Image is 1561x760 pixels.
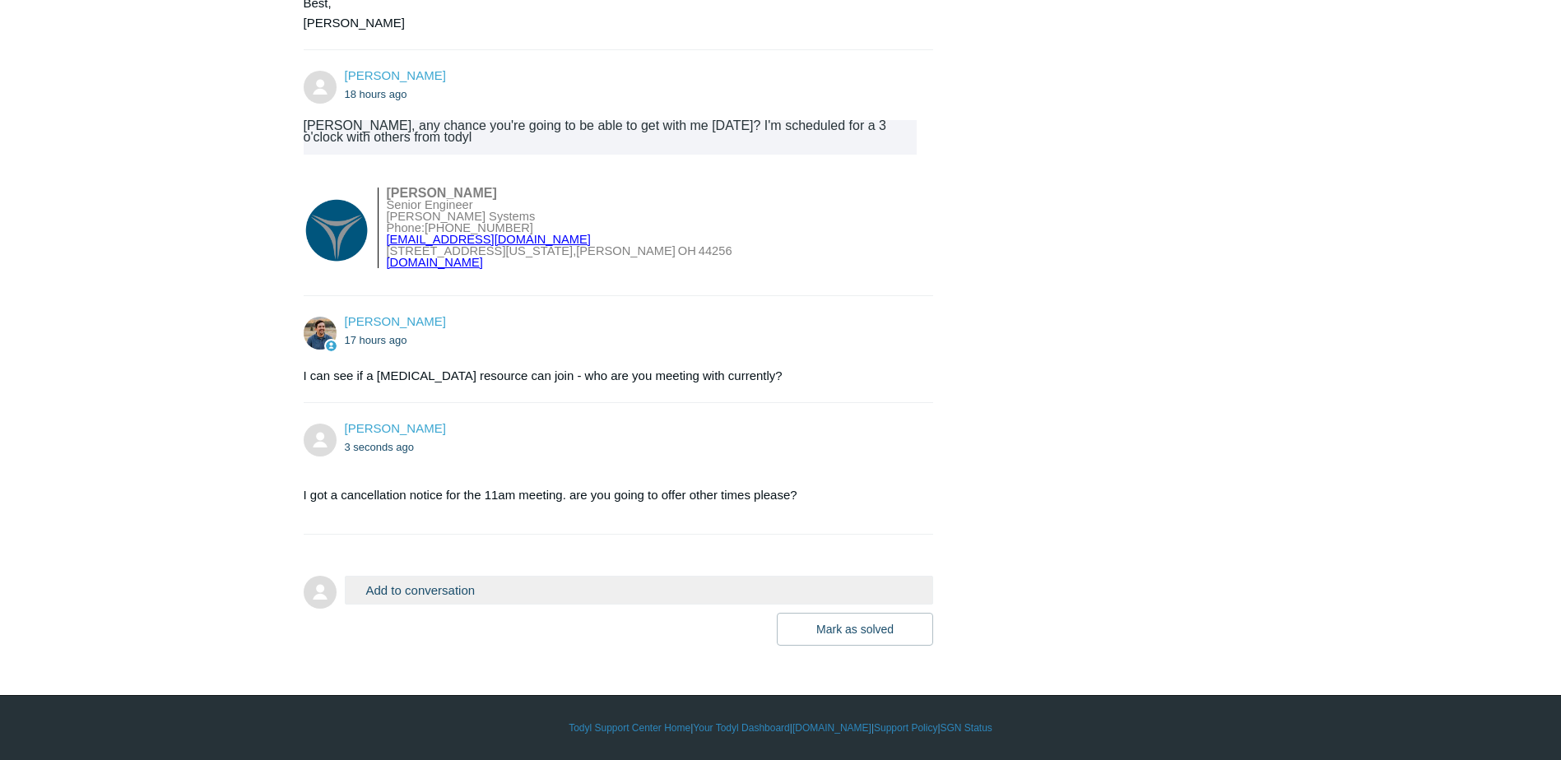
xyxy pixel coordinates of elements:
[569,721,690,735] a: Todyl Support Center Home
[345,334,407,346] time: 09/17/2025, 15:01
[345,68,446,82] a: [PERSON_NAME]
[696,245,732,257] td: 44256
[792,721,871,735] a: [DOMAIN_NAME]
[345,88,407,100] time: 09/17/2025, 14:10
[387,222,732,234] td: Phone:
[345,441,415,453] time: 09/18/2025, 08:11
[345,576,934,605] button: Add to conversation
[304,120,918,143] div: [PERSON_NAME], any chance you're going to be able to get with me [DATE]? I'm scheduled for a 3 o'...
[387,199,732,211] td: Senior Engineer
[345,314,446,328] span: Spencer Grissom
[387,211,732,222] td: [PERSON_NAME] Systems
[304,366,918,386] div: I can see if a [MEDICAL_DATA] resource can join - who are you meeting with currently?
[576,245,676,257] td: [PERSON_NAME]
[573,245,576,257] td: ,
[387,188,732,199] td: [PERSON_NAME]
[345,421,446,435] a: [PERSON_NAME]
[387,233,591,246] a: [EMAIL_ADDRESS][DOMAIN_NAME]
[693,721,789,735] a: Your Todyl Dashboard
[304,485,918,505] p: I got a cancellation notice for the 11am meeting. are you going to offer other times please?
[777,613,933,646] button: Mark as solved
[345,421,446,435] span: Matthew OBrien
[387,245,574,257] td: [STREET_ADDRESS][US_STATE]
[387,256,483,269] a: [DOMAIN_NAME]
[425,221,533,234] a: [PHONE_NUMBER]
[304,721,1258,735] div: | | | |
[874,721,937,735] a: Support Policy
[676,245,696,257] td: OH
[941,721,992,735] a: SGN Status
[345,68,446,82] span: Matthew OBrien
[345,314,446,328] a: [PERSON_NAME]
